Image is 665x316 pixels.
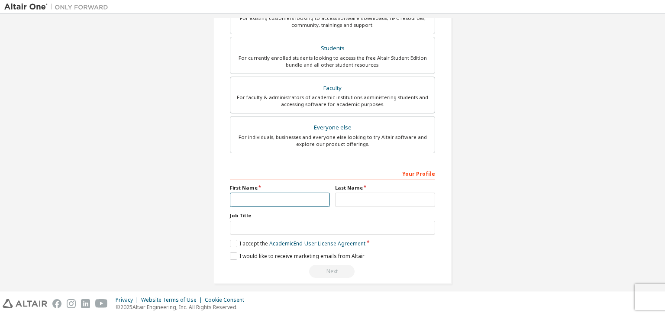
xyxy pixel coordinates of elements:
img: instagram.svg [67,299,76,308]
label: I accept the [230,240,365,247]
img: youtube.svg [95,299,108,308]
div: Faculty [236,82,429,94]
label: Last Name [335,184,435,191]
a: Academic End-User License Agreement [269,240,365,247]
div: For existing customers looking to access software downloads, HPC resources, community, trainings ... [236,15,429,29]
div: For currently enrolled students looking to access the free Altair Student Edition bundle and all ... [236,55,429,68]
img: altair_logo.svg [3,299,47,308]
img: Altair One [4,3,113,11]
div: For faculty & administrators of academic institutions administering students and accessing softwa... [236,94,429,108]
label: I would like to receive marketing emails from Altair [230,252,365,260]
div: For individuals, businesses and everyone else looking to try Altair software and explore our prod... [236,134,429,148]
div: Students [236,42,429,55]
label: Job Title [230,212,435,219]
div: Cookie Consent [205,297,249,303]
div: Website Terms of Use [141,297,205,303]
div: Privacy [116,297,141,303]
div: Your Profile [230,166,435,180]
label: First Name [230,184,330,191]
img: linkedin.svg [81,299,90,308]
div: Read and acccept EULA to continue [230,265,435,278]
img: facebook.svg [52,299,61,308]
div: Everyone else [236,122,429,134]
p: © 2025 Altair Engineering, Inc. All Rights Reserved. [116,303,249,311]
